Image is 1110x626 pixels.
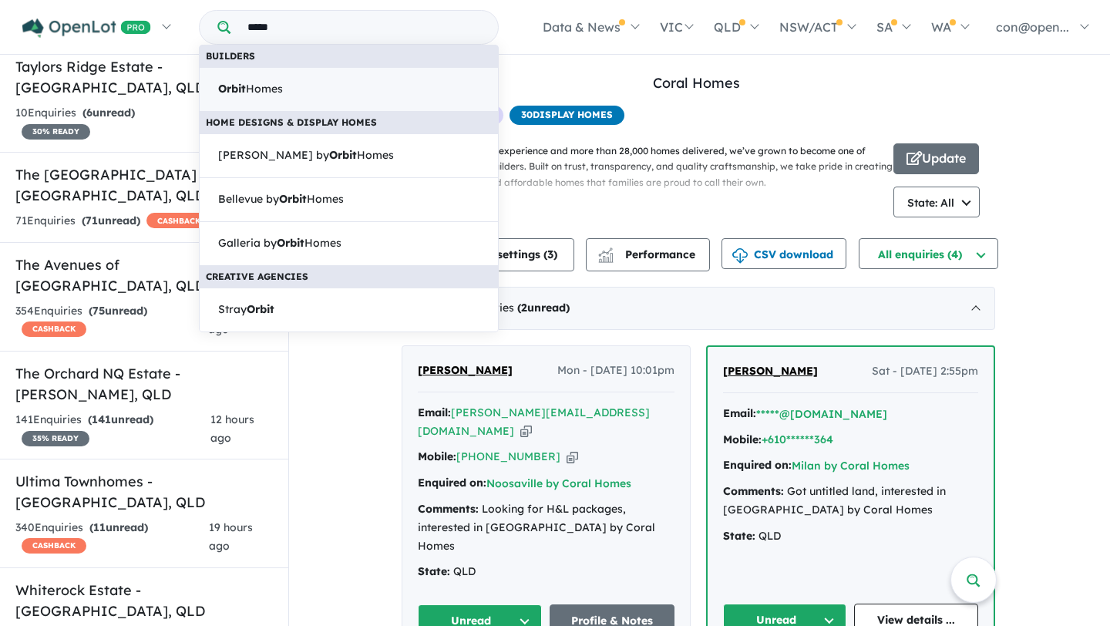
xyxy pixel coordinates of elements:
[567,449,578,465] button: Copy
[418,362,513,380] a: [PERSON_NAME]
[93,520,106,534] span: 11
[199,133,499,178] a: [PERSON_NAME] byOrbitHomes
[92,412,111,426] span: 141
[723,483,978,520] div: Got untitled land, interested in [GEOGRAPHIC_DATA] by Coral Homes
[732,248,748,264] img: download icon
[218,301,274,319] span: Stray
[586,238,710,271] button: Performance
[598,247,612,256] img: line-chart.svg
[199,288,499,332] a: StrayOrbit
[418,564,450,578] strong: State:
[218,234,341,253] span: Galleria by Homes
[653,74,740,92] a: Coral Homes
[723,458,792,472] strong: Enquired on:
[218,82,246,96] strong: Orbit
[15,212,211,231] div: 71 Enquir ies
[15,302,208,339] div: 354 Enquir ies
[455,301,570,315] span: - 2 Enquir ies
[792,458,910,474] button: Milan by Coral Homes
[723,527,978,546] div: QLD
[89,304,147,318] strong: ( unread)
[517,301,570,315] strong: ( unread)
[723,362,818,381] a: [PERSON_NAME]
[15,254,273,296] h5: The Avenues of [GEOGRAPHIC_DATA] , QLD
[402,143,893,254] p: With over 35 years of experience and more than 28,000 homes delivered, we’ve grown to become one ...
[277,236,304,250] strong: Orbit
[247,302,274,316] strong: Orbit
[86,214,98,227] span: 71
[279,192,307,206] strong: Orbit
[22,321,86,337] span: CASHBACK
[15,519,209,556] div: 340 Enquir ies
[206,271,308,282] b: Creative Agencies
[22,19,151,38] img: Openlot PRO Logo White
[22,431,89,446] span: 35 % READY
[218,80,283,99] span: Homes
[208,304,252,336] span: 17 hours ago
[418,449,456,463] strong: Mobile:
[86,106,92,119] span: 6
[510,106,624,125] span: 30 Display Homes
[210,412,254,445] span: 12 hours ago
[520,423,532,439] button: Copy
[418,363,513,377] span: [PERSON_NAME]
[996,19,1069,35] span: con@open...
[22,124,90,140] span: 30 % READY
[209,520,253,553] span: 19 hours ago
[723,529,755,543] strong: State:
[723,364,818,378] span: [PERSON_NAME]
[547,247,553,261] span: 3
[486,476,631,492] button: Noosaville by Coral Homes
[206,116,377,128] b: Home Designs & Display Homes
[723,432,762,446] strong: Mobile:
[15,104,207,141] div: 10 Enquir ies
[486,476,631,490] a: Noosaville by Coral Homes
[418,406,451,419] strong: Email:
[557,362,674,380] span: Mon - [DATE] 10:01pm
[15,471,273,513] h5: Ultima Townhomes - [GEOGRAPHIC_DATA] , QLD
[721,238,846,269] button: CSV download
[82,106,135,119] strong: ( unread)
[206,50,255,62] b: Builders
[15,56,273,98] h5: Taylors Ridge Estate - [GEOGRAPHIC_DATA] , QLD
[418,406,650,438] a: [PERSON_NAME][EMAIL_ADDRESS][DOMAIN_NAME]
[22,538,86,554] span: CASHBACK
[418,563,674,581] div: QLD
[82,214,140,227] strong: ( unread)
[418,502,479,516] strong: Comments:
[893,143,979,174] button: Update
[723,406,756,420] strong: Email:
[329,148,357,162] strong: Orbit
[88,412,153,426] strong: ( unread)
[456,449,560,463] a: [PHONE_NUMBER]
[521,301,527,315] span: 2
[146,213,211,228] span: CASHBACK
[218,146,394,165] span: [PERSON_NAME] by Homes
[218,190,344,209] span: Bellevue by Homes
[234,11,495,44] input: Try estate name, suburb, builder or developer
[92,304,105,318] span: 75
[199,67,499,112] a: OrbitHomes
[15,164,273,206] h5: The [GEOGRAPHIC_DATA] - [GEOGRAPHIC_DATA] , QLD
[600,247,695,261] span: Performance
[89,520,148,534] strong: ( unread)
[15,580,273,621] h5: Whiterock Estate - [GEOGRAPHIC_DATA] , QLD
[723,484,784,498] strong: Comments:
[859,238,998,269] button: All enquiries (4)
[792,459,910,473] a: Milan by Coral Homes
[199,221,499,266] a: Galleria byOrbitHomes
[15,411,210,448] div: 141 Enquir ies
[402,287,995,330] div: [DATE]
[872,362,978,381] span: Sat - [DATE] 2:55pm
[598,253,614,263] img: bar-chart.svg
[893,187,980,217] button: State: All
[15,363,273,405] h5: The Orchard NQ Estate - [PERSON_NAME] , QLD
[199,177,499,222] a: Bellevue byOrbitHomes
[418,500,674,555] div: Looking for H&L packages, interested in [GEOGRAPHIC_DATA] by Coral Homes
[418,476,486,490] strong: Enquired on:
